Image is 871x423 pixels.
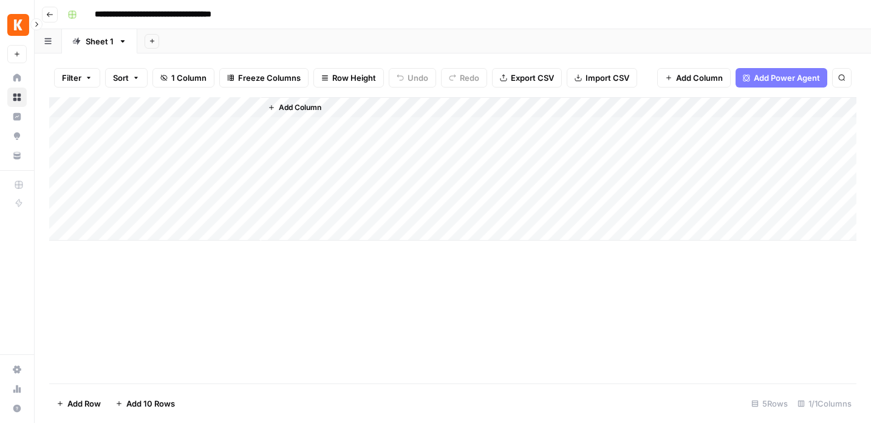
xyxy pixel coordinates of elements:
[492,68,562,88] button: Export CSV
[408,72,428,84] span: Undo
[67,397,101,410] span: Add Row
[62,72,81,84] span: Filter
[126,397,175,410] span: Add 10 Rows
[332,72,376,84] span: Row Height
[389,68,436,88] button: Undo
[7,399,27,418] button: Help + Support
[7,88,27,107] a: Browse
[105,68,148,88] button: Sort
[567,68,637,88] button: Import CSV
[7,14,29,36] img: Kayak Logo
[754,72,820,84] span: Add Power Agent
[263,100,326,115] button: Add Column
[108,394,182,413] button: Add 10 Rows
[586,72,629,84] span: Import CSV
[511,72,554,84] span: Export CSV
[7,10,27,40] button: Workspace: Kayak
[49,394,108,413] button: Add Row
[219,68,309,88] button: Freeze Columns
[657,68,731,88] button: Add Column
[238,72,301,84] span: Freeze Columns
[7,360,27,379] a: Settings
[152,68,214,88] button: 1 Column
[793,394,856,413] div: 1/1 Columns
[746,394,793,413] div: 5 Rows
[441,68,487,88] button: Redo
[313,68,384,88] button: Row Height
[736,68,827,88] button: Add Power Agent
[86,35,114,47] div: Sheet 1
[54,68,100,88] button: Filter
[7,107,27,126] a: Insights
[279,102,321,113] span: Add Column
[113,72,129,84] span: Sort
[7,126,27,146] a: Opportunities
[62,29,137,53] a: Sheet 1
[7,146,27,165] a: Your Data
[676,72,723,84] span: Add Column
[7,68,27,88] a: Home
[7,379,27,399] a: Usage
[460,72,479,84] span: Redo
[171,72,207,84] span: 1 Column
